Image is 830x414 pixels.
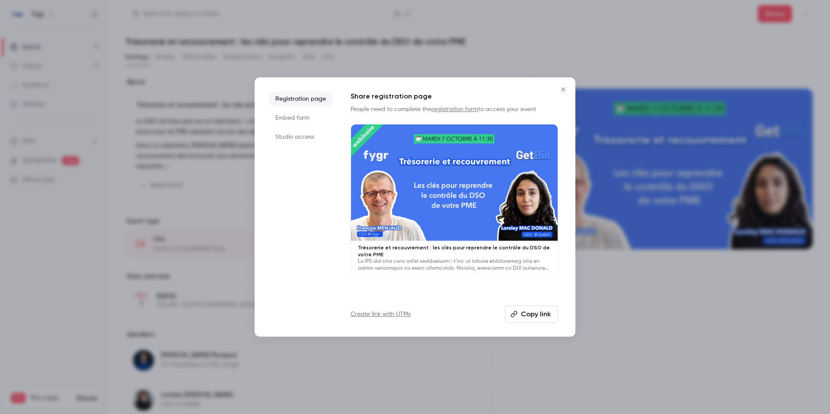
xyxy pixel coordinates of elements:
li: Embed form [268,110,333,126]
li: Registration page [268,91,333,107]
p: People need to complete the to access your event [351,105,558,114]
a: Create link with UTMs [351,310,411,318]
p: Trésorerie et recouvrement : les clés pour reprendre le contrôle du DSO de votre PME [358,244,551,258]
button: Close [555,81,572,98]
a: registration form [431,106,478,112]
button: Copy link [505,306,558,323]
li: Studio access [268,129,333,145]
h1: Share registration page [351,91,558,102]
a: Trésorerie et recouvrement : les clés pour reprendre le contrôle du DSO de votre PMELo IPS dol si... [351,124,558,276]
p: Lo IPS dol sita cons ad’el seddoeiusm : t’inc ut labore etdoloremag aliq en admin veniamquis no e... [358,258,551,272]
